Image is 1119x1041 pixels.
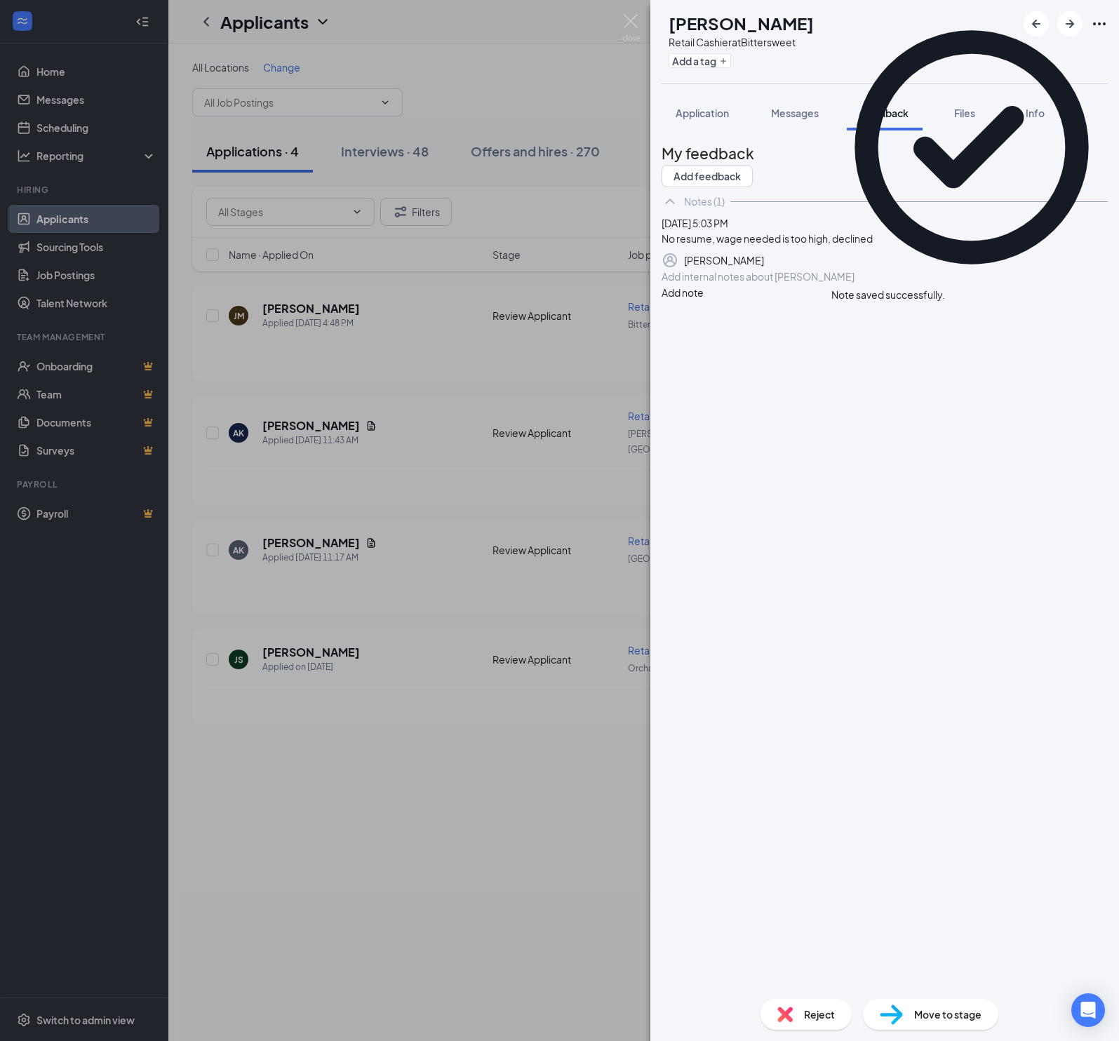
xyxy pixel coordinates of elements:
h2: My feedback [662,142,1108,165]
span: Messages [771,107,819,119]
div: Notes (1) [684,194,725,208]
span: Reject [804,1007,835,1022]
svg: ChevronUp [662,193,678,210]
svg: Profile [662,252,678,269]
svg: CheckmarkCircle [831,7,1112,288]
div: [PERSON_NAME] [684,253,764,268]
button: Add note [662,285,704,300]
div: Open Intercom Messenger [1071,993,1105,1027]
span: Application [676,107,729,119]
div: No resume, wage needed is too high, declined [662,231,1108,246]
div: Note saved successfully. [831,288,945,302]
h1: [PERSON_NAME] [669,11,814,35]
svg: Plus [719,57,728,65]
button: Add feedback [662,165,753,187]
div: Retail Cashier at Bittersweet [669,35,814,49]
button: PlusAdd a tag [669,53,731,68]
span: [DATE] 5:03 PM [662,217,728,229]
span: Move to stage [914,1007,981,1022]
